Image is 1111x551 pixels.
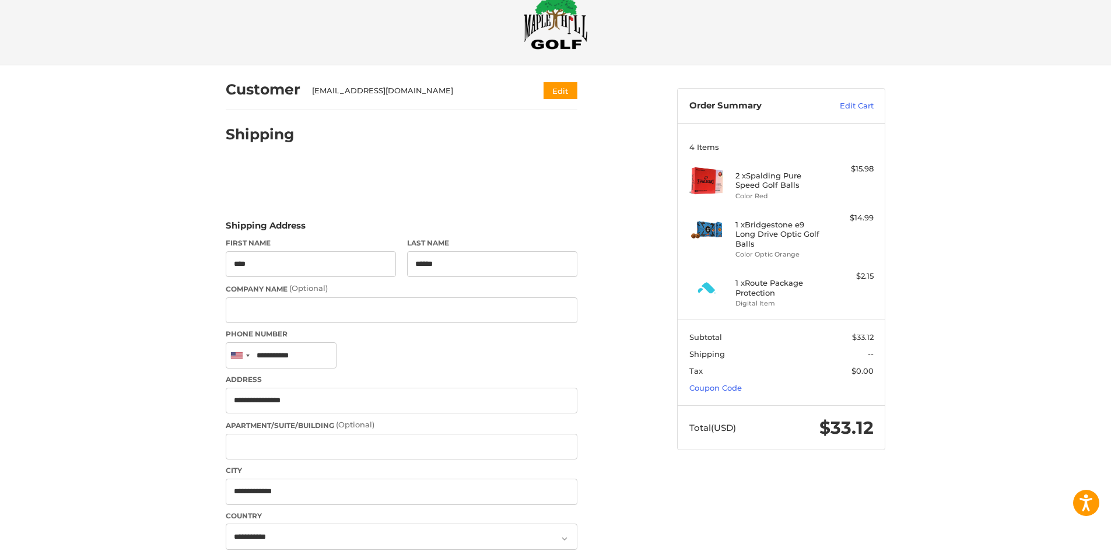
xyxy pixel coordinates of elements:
div: United States: +1 [226,343,253,368]
li: Digital Item [735,299,825,308]
h3: Order Summary [689,100,815,112]
a: Edit Cart [815,100,874,112]
label: Address [226,374,577,385]
h4: 2 x Spalding Pure Speed Golf Balls [735,171,825,190]
h4: 1 x Route Package Protection [735,278,825,297]
label: Country [226,511,577,521]
span: $33.12 [852,332,874,342]
legend: Shipping Address [226,219,306,238]
h2: Shipping [226,125,295,143]
label: First Name [226,238,396,248]
a: Coupon Code [689,383,742,392]
h2: Customer [226,80,300,99]
div: $14.99 [828,212,874,224]
span: Subtotal [689,332,722,342]
label: Company Name [226,283,577,294]
button: Edit [544,82,577,99]
h4: 1 x Bridgestone e9 Long Drive Optic Golf Balls [735,220,825,248]
span: $0.00 [851,366,874,375]
span: Tax [689,366,703,375]
span: -- [868,349,874,359]
span: Total (USD) [689,422,736,433]
li: Color Red [735,191,825,201]
span: $33.12 [819,417,874,438]
label: City [226,465,577,476]
label: Last Name [407,238,577,248]
div: $2.15 [828,271,874,282]
small: (Optional) [289,283,328,293]
div: [EMAIL_ADDRESS][DOMAIN_NAME] [312,85,521,97]
li: Color Optic Orange [735,250,825,259]
small: (Optional) [336,420,374,429]
label: Phone Number [226,329,577,339]
div: $15.98 [828,163,874,175]
span: Shipping [689,349,725,359]
label: Apartment/Suite/Building [226,419,577,431]
h3: 4 Items [689,142,874,152]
